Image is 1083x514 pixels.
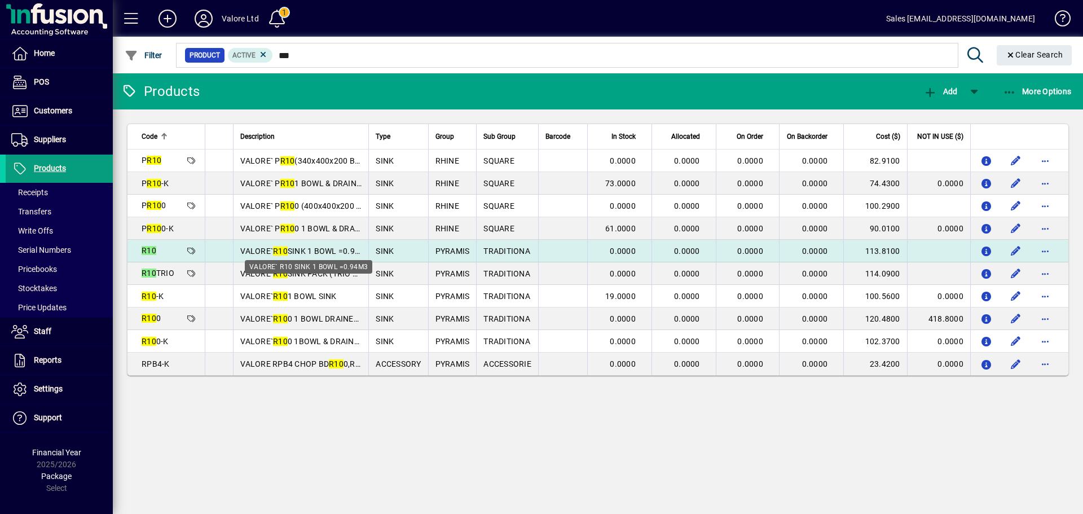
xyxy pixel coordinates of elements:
span: Price Updates [11,303,67,312]
span: 0.0000 [674,247,700,256]
span: Reports [34,355,61,364]
span: 0.0000 [802,247,828,256]
button: More options [1036,355,1054,373]
span: Type [376,130,390,143]
td: 114.0900 [843,262,906,285]
button: Add [149,8,186,29]
div: Code [142,130,198,143]
div: On Order [723,130,773,143]
span: SINK [376,156,394,165]
span: P [142,156,161,165]
td: 82.9100 [843,150,906,172]
a: Settings [6,375,113,403]
span: Group [435,130,454,143]
span: 0.0000 [674,269,700,278]
span: TRADITIONA [483,247,530,256]
span: 0 [142,314,161,323]
div: Valore Ltd [222,10,259,28]
span: Cost ($) [876,130,900,143]
mat-chip: Activation Status: Active [228,48,273,63]
span: 0.0000 [802,201,828,210]
em: R10 [147,156,161,165]
a: POS [6,68,113,96]
a: Support [6,404,113,432]
em: R10 [273,314,288,323]
td: 100.2900 [843,195,906,217]
em: R10 [273,337,288,346]
span: Transfers [11,207,51,216]
span: 0.0000 [737,156,763,165]
button: More options [1036,152,1054,170]
span: Suppliers [34,135,66,144]
span: Receipts [11,188,48,197]
a: Staff [6,318,113,346]
span: Clear Search [1006,50,1063,59]
button: More Options [1000,81,1075,102]
span: P 0-K [142,224,174,233]
span: RPB4-K [142,359,170,368]
span: PYRAMIS [435,269,470,278]
span: Staff [34,327,51,336]
span: Add [923,87,957,96]
em: R10 [142,292,156,301]
em: R10 [147,201,161,210]
span: 0.0000 [610,156,636,165]
span: VALORE` 0 1 BOWL DRAINER =0.12M3 [240,314,393,323]
button: More options [1036,242,1054,260]
span: SINK [376,224,394,233]
td: 0.0000 [907,217,970,240]
button: Edit [1007,242,1025,260]
span: VALORE` 1 BOWL SINK [240,292,336,301]
span: RHINE [435,224,459,233]
span: 0.0000 [610,314,636,323]
span: Product [190,50,220,61]
div: Description [240,130,362,143]
span: SINK [376,269,394,278]
span: -K [142,292,164,301]
a: Transfers [6,202,113,221]
em: R10 [142,269,156,278]
span: 0.0000 [674,224,700,233]
span: RHINE [435,201,459,210]
a: Stocktakes [6,279,113,298]
span: POS [34,77,49,86]
span: Pricebooks [11,265,57,274]
button: Edit [1007,219,1025,238]
span: 0.0000 [610,269,636,278]
button: More options [1036,332,1054,350]
span: Settings [34,384,63,393]
button: Edit [1007,287,1025,305]
span: 0.0000 [802,179,828,188]
span: 0.0000 [737,269,763,278]
span: SQUARE [483,224,514,233]
span: 0.0000 [610,337,636,346]
a: Price Updates [6,298,113,317]
em: R10 [273,292,288,301]
div: Allocated [659,130,710,143]
span: Serial Numbers [11,245,71,254]
button: Edit [1007,310,1025,328]
span: More Options [1003,87,1072,96]
span: VALORE` P 0 1 BOWL & DRAINER [240,224,373,233]
span: Code [142,130,157,143]
em: R10 [280,224,295,233]
span: VALORE` P (340x400x200 BOWL) & DRAINER =0.125m3 [240,156,456,165]
button: More options [1036,287,1054,305]
span: VALORE` P 0 (400x400x200 BOWL) & DRAINER =0.138m3 [240,201,463,210]
td: 90.0100 [843,217,906,240]
button: More options [1036,310,1054,328]
span: Home [34,49,55,58]
button: More options [1036,174,1054,192]
td: 0.0000 [907,285,970,307]
a: Receipts [6,183,113,202]
span: On Order [737,130,763,143]
span: Products [34,164,66,173]
span: Package [41,472,72,481]
div: Products [121,82,200,100]
div: Barcode [545,130,580,143]
span: 0-K [142,337,169,346]
span: Sub Group [483,130,516,143]
span: 0.0000 [737,201,763,210]
span: 0.0000 [674,292,700,301]
em: R10 [142,314,156,323]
